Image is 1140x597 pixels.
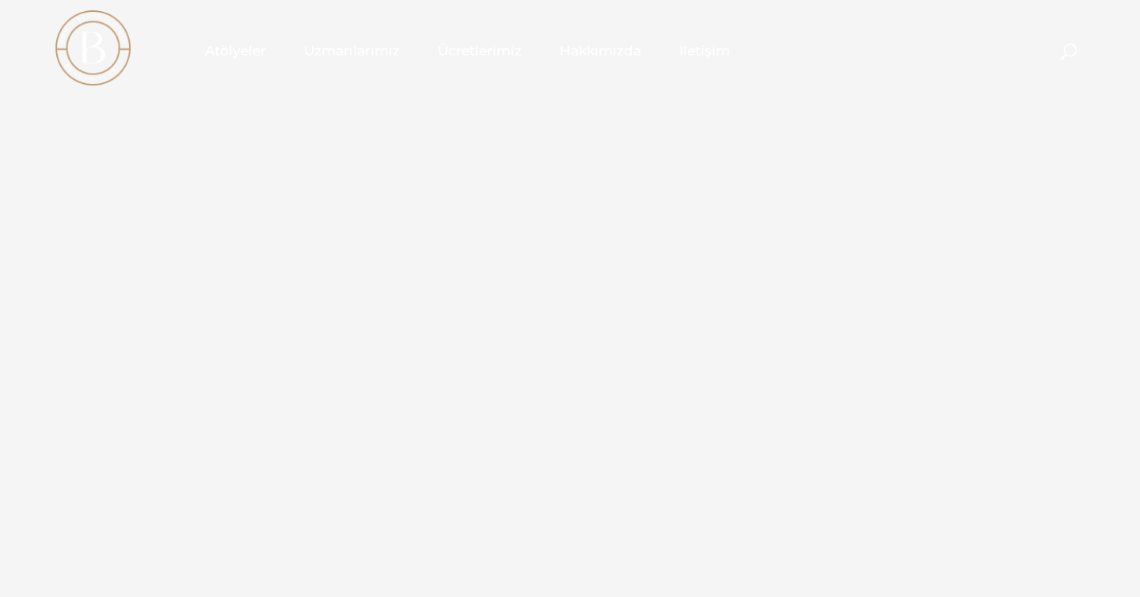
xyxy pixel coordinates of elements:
a: Ücretlerimiz [419,11,541,90]
a: İletişim [660,11,749,90]
span: Hakkımızda [560,42,641,60]
a: Atölyeler [186,11,285,90]
a: Uzmanlarımız [285,11,419,90]
img: light logo [55,10,131,86]
span: Ücretlerimiz [438,42,522,60]
span: Uzmanlarımız [304,42,400,60]
span: Atölyeler [205,42,266,60]
span: İletişim [679,42,730,60]
a: Hakkımızda [541,11,660,90]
